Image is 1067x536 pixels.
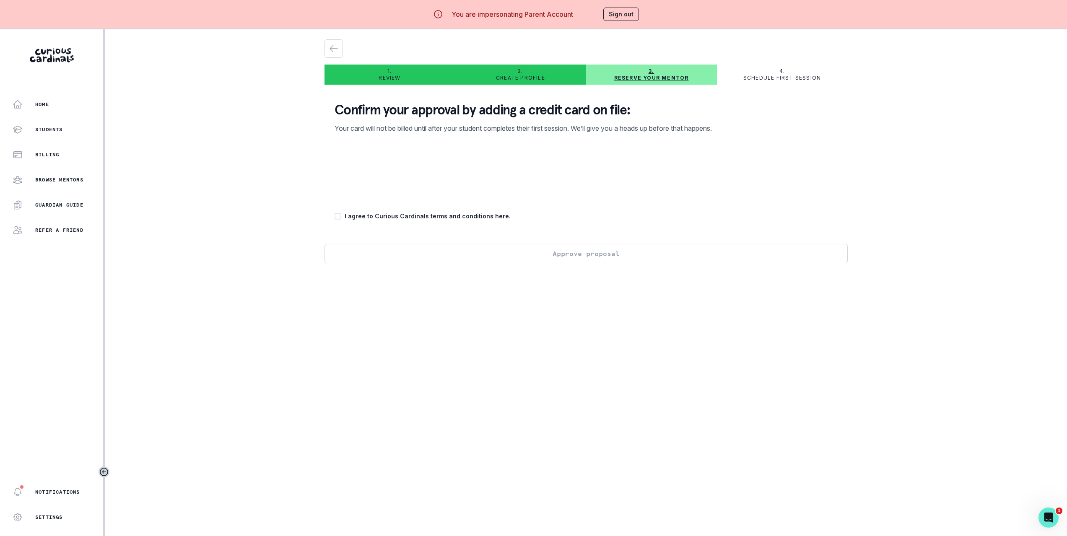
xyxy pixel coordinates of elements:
p: Refer a friend [35,227,83,233]
button: Approve proposal [325,244,848,263]
img: Curious Cardinals Logo [30,48,74,62]
p: Create profile [496,75,545,81]
p: 2. [518,68,523,75]
button: Sign out [603,8,639,21]
p: Review [379,75,400,81]
button: Toggle sidebar [99,466,109,477]
p: Settings [35,514,63,520]
p: Reserve your mentor [614,75,689,81]
p: Browse Mentors [35,176,83,183]
span: 1 [1056,508,1062,514]
iframe: Intercom live chat [1038,508,1059,528]
p: Students [35,126,63,133]
p: I agree to Curious Cardinals terms and conditions . [345,212,511,220]
a: here [495,212,509,220]
p: Guardian Guide [35,202,83,208]
p: Your card will not be billed until after your student completes their first session. We’ll give y... [335,123,838,133]
p: You are impersonating Parent Account [452,9,573,19]
p: 3. [649,68,654,75]
p: Schedule first session [743,75,821,81]
p: Home [35,101,49,108]
iframe: Secure payment input frame [333,142,839,200]
p: Billing [35,151,59,158]
p: Notifications [35,489,80,495]
p: Confirm your approval by adding a credit card on file: [335,101,838,118]
p: 4. [779,68,785,75]
p: 1. [387,68,392,75]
